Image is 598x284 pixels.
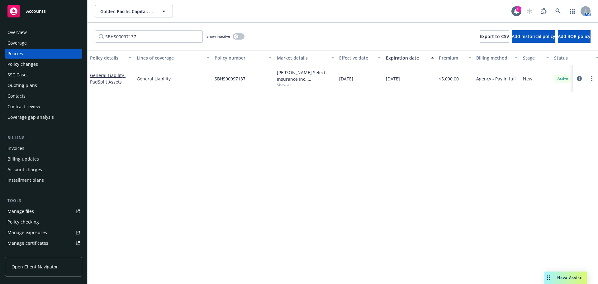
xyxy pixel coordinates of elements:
div: Market details [277,55,327,61]
a: Switch app [566,5,579,17]
div: Stage [523,55,542,61]
div: [PERSON_NAME] Select Insurance Inc., [PERSON_NAME] Insurance Group, Ltd., RT Specialty Insurance ... [277,69,334,82]
span: Open Client Navigator [12,263,58,270]
span: Nova Assist [557,275,582,280]
span: Add BOR policy [558,33,591,39]
a: more [588,75,596,82]
div: Policies [7,49,23,59]
a: Manage files [5,206,82,216]
div: Quoting plans [7,80,37,90]
div: Tools [5,198,82,204]
div: Billing updates [7,154,39,164]
span: Export to CSV [480,33,509,39]
a: Policy checking [5,217,82,227]
button: Policy number [212,50,274,65]
span: SBHS00097137 [215,75,245,82]
a: Overview [5,27,82,37]
div: Policy changes [7,59,38,69]
a: circleInformation [576,75,583,82]
button: Lines of coverage [134,50,212,65]
a: Invoices [5,143,82,153]
div: Premium [439,55,464,61]
span: Agency - Pay in full [476,75,516,82]
a: Search [552,5,564,17]
span: Show all [277,82,334,88]
a: Contract review [5,102,82,112]
button: Stage [520,50,552,65]
span: Active [557,76,569,81]
a: General Liability [90,72,126,85]
span: Add historical policy [512,33,555,39]
div: Effective date [339,55,374,61]
div: 15 [516,6,521,12]
button: Add BOR policy [558,30,591,43]
div: Policy checking [7,217,39,227]
button: Expiration date [383,50,436,65]
button: Effective date [337,50,383,65]
span: New [523,75,532,82]
a: Account charges [5,165,82,175]
a: Policies [5,49,82,59]
div: Coverage gap analysis [7,112,54,122]
div: Policy details [90,55,125,61]
a: Installment plans [5,175,82,185]
div: Billing method [476,55,511,61]
a: Report a Bug [538,5,550,17]
div: SSC Cases [7,70,29,80]
button: Policy details [88,50,134,65]
div: Installment plans [7,175,44,185]
a: Start snowing [523,5,536,17]
div: Coverage [7,38,27,48]
a: Accounts [5,2,82,20]
div: Lines of coverage [137,55,203,61]
a: SSC Cases [5,70,82,80]
a: General Liability [137,75,210,82]
button: Premium [436,50,474,65]
div: Manage exposures [7,228,47,238]
a: Manage certificates [5,238,82,248]
div: Billing [5,135,82,141]
div: Account charges [7,165,42,175]
button: Billing method [474,50,520,65]
span: Accounts [26,9,46,14]
div: Contacts [7,91,26,101]
span: Show inactive [206,34,230,39]
div: Status [554,55,592,61]
a: Billing updates [5,154,82,164]
button: Add historical policy [512,30,555,43]
div: Contract review [7,102,40,112]
a: Policy changes [5,59,82,69]
div: Expiration date [386,55,427,61]
a: Coverage gap analysis [5,112,82,122]
div: Manage certificates [7,238,48,248]
div: Manage claims [7,249,39,259]
span: Golden Pacific Capital, LLC [100,8,154,15]
a: Quoting plans [5,80,82,90]
div: Manage files [7,206,34,216]
div: Policy number [215,55,265,61]
span: $5,000.00 [439,75,459,82]
button: Golden Pacific Capital, LLC [95,5,173,17]
input: Filter by keyword... [95,30,203,43]
a: Contacts [5,91,82,101]
button: Export to CSV [480,30,509,43]
button: Market details [274,50,337,65]
a: Coverage [5,38,82,48]
div: Invoices [7,143,24,153]
span: [DATE] [339,75,353,82]
a: Manage claims [5,249,82,259]
a: Manage exposures [5,228,82,238]
button: Nova Assist [544,272,587,284]
div: Overview [7,27,27,37]
span: [DATE] [386,75,400,82]
div: Drag to move [544,272,552,284]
